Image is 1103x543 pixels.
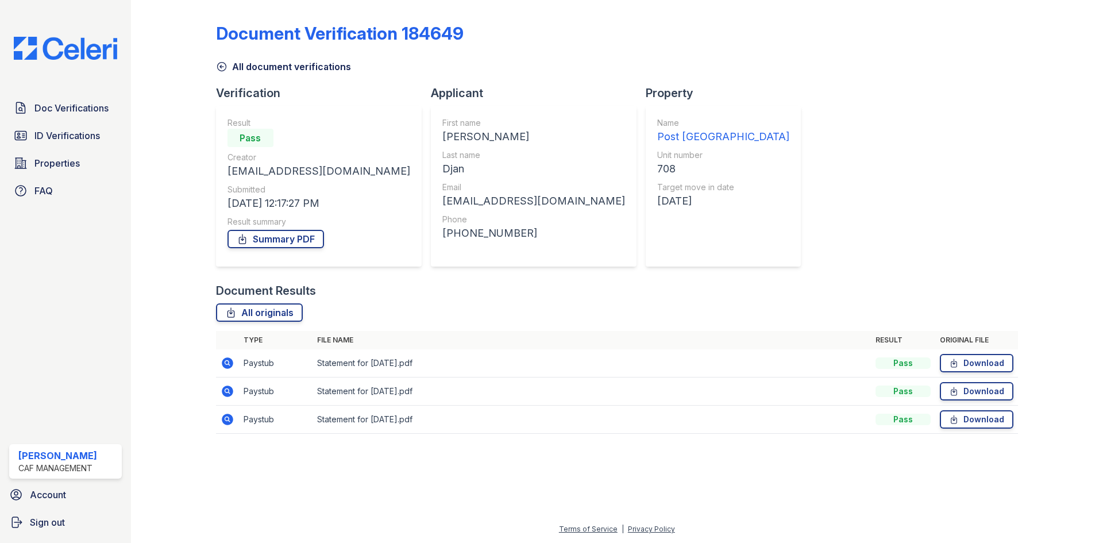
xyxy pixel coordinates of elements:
[940,382,1013,400] a: Download
[9,97,122,120] a: Doc Verifications
[442,161,625,177] div: Djan
[216,23,464,44] div: Document Verification 184649
[18,463,97,474] div: CAF Management
[313,378,871,406] td: Statement for [DATE].pdf
[442,225,625,241] div: [PHONE_NUMBER]
[657,193,789,209] div: [DATE]
[628,525,675,533] a: Privacy Policy
[216,283,316,299] div: Document Results
[9,179,122,202] a: FAQ
[34,129,100,143] span: ID Verifications
[5,37,126,60] img: CE_Logo_Blue-a8612792a0a2168367f1c8372b55b34899dd931a85d93a1a3d3e32e68fde9ad4.png
[34,184,53,198] span: FAQ
[239,378,313,406] td: Paystub
[227,230,324,248] a: Summary PDF
[227,163,410,179] div: [EMAIL_ADDRESS][DOMAIN_NAME]
[431,85,646,101] div: Applicant
[313,349,871,378] td: Statement for [DATE].pdf
[30,488,66,502] span: Account
[876,386,931,397] div: Pass
[559,525,618,533] a: Terms of Service
[227,184,410,195] div: Submitted
[442,129,625,145] div: [PERSON_NAME]
[442,182,625,193] div: Email
[871,331,935,349] th: Result
[940,354,1013,372] a: Download
[876,357,931,369] div: Pass
[30,515,65,529] span: Sign out
[34,156,80,170] span: Properties
[9,152,122,175] a: Properties
[442,193,625,209] div: [EMAIL_ADDRESS][DOMAIN_NAME]
[313,406,871,434] td: Statement for [DATE].pdf
[442,117,625,129] div: First name
[935,331,1018,349] th: Original file
[239,349,313,378] td: Paystub
[239,331,313,349] th: Type
[622,525,624,533] div: |
[239,406,313,434] td: Paystub
[34,101,109,115] span: Doc Verifications
[216,85,431,101] div: Verification
[657,182,789,193] div: Target move in date
[646,85,810,101] div: Property
[227,117,410,129] div: Result
[5,483,126,506] a: Account
[227,152,410,163] div: Creator
[876,414,931,425] div: Pass
[18,449,97,463] div: [PERSON_NAME]
[227,195,410,211] div: [DATE] 12:17:27 PM
[5,511,126,534] a: Sign out
[442,214,625,225] div: Phone
[227,129,273,147] div: Pass
[657,117,789,145] a: Name Post [GEOGRAPHIC_DATA]
[313,331,871,349] th: File name
[657,117,789,129] div: Name
[216,303,303,322] a: All originals
[442,149,625,161] div: Last name
[216,60,351,74] a: All document verifications
[9,124,122,147] a: ID Verifications
[227,216,410,228] div: Result summary
[657,161,789,177] div: 708
[940,410,1013,429] a: Download
[657,149,789,161] div: Unit number
[657,129,789,145] div: Post [GEOGRAPHIC_DATA]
